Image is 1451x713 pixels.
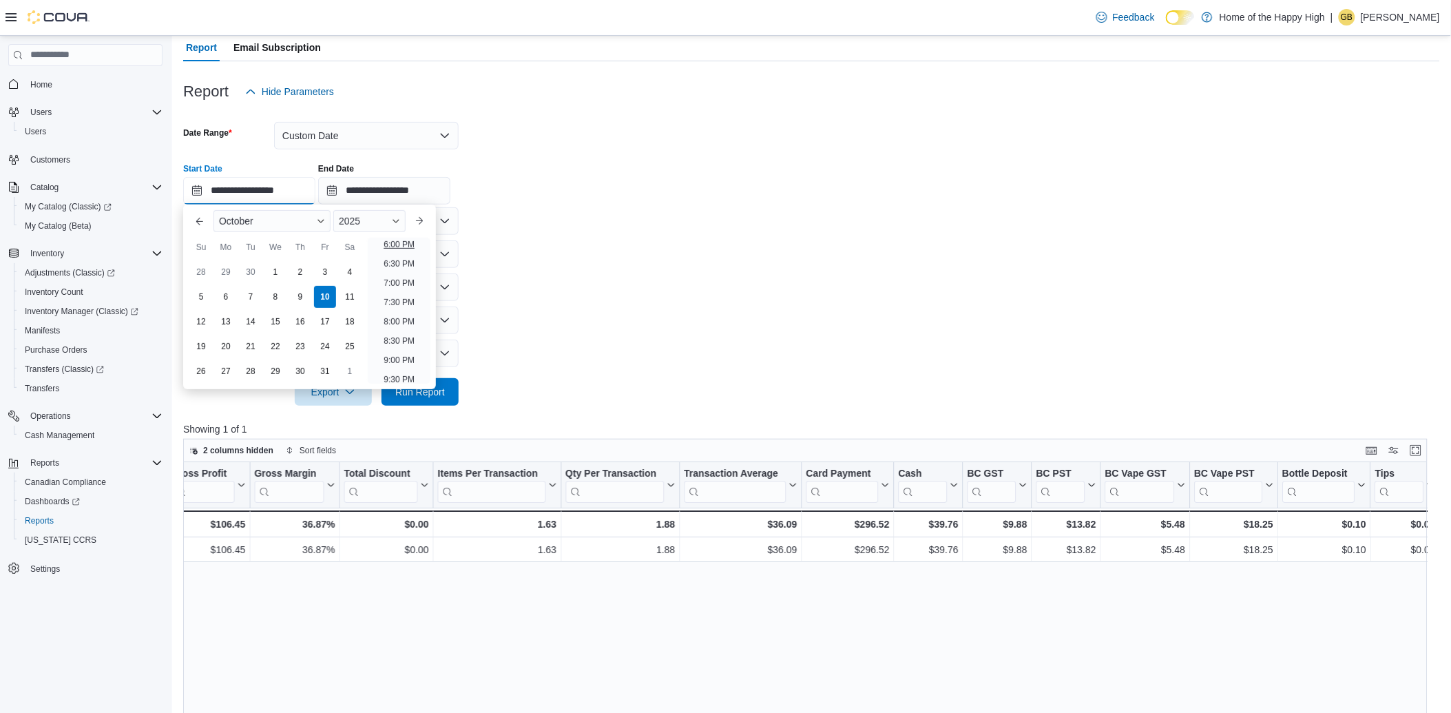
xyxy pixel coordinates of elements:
[25,179,163,196] span: Catalog
[1091,3,1160,31] a: Feedback
[1283,467,1367,502] button: Bottle Deposit
[1283,467,1356,502] div: Bottle Deposit
[1105,467,1185,502] button: BC Vape GST
[1283,541,1367,558] div: $0.10
[438,516,557,533] div: 1.63
[438,467,557,502] button: Items Per Transaction
[25,104,57,121] button: Users
[899,516,959,533] div: $39.76
[1330,9,1333,25] p: |
[344,516,429,533] div: $0.00
[3,149,168,169] button: Customers
[171,541,246,558] div: $106.45
[19,380,65,397] a: Transfers
[566,516,676,533] div: 1.88
[806,541,890,558] div: $296.52
[25,306,138,317] span: Inventory Manager (Classic)
[215,236,237,258] div: Mo
[378,236,420,253] li: 6:00 PM
[30,248,64,259] span: Inventory
[289,286,311,308] div: day-9
[25,408,76,424] button: Operations
[25,344,87,355] span: Purchase Orders
[25,179,64,196] button: Catalog
[382,378,459,406] button: Run Report
[19,322,163,339] span: Manifests
[19,284,89,300] a: Inventory Count
[3,406,168,426] button: Operations
[240,311,262,333] div: day-14
[14,530,168,550] button: [US_STATE] CCRS
[314,360,336,382] div: day-31
[19,218,163,234] span: My Catalog (Beta)
[14,321,168,340] button: Manifests
[1408,442,1424,459] button: Enter fullscreen
[255,541,335,558] div: 36.87%
[289,360,311,382] div: day-30
[255,467,335,502] button: Gross Margin
[30,564,60,575] span: Settings
[19,123,163,140] span: Users
[300,445,336,456] span: Sort fields
[318,177,450,205] input: Press the down key to open a popover containing a calendar.
[685,467,797,502] button: Transaction Average
[339,286,361,308] div: day-11
[233,34,321,61] span: Email Subscription
[14,340,168,360] button: Purchase Orders
[1283,467,1356,480] div: Bottle Deposit
[171,467,235,480] div: Gross Profit
[1386,442,1402,459] button: Display options
[968,516,1027,533] div: $9.88
[685,541,797,558] div: $36.09
[19,513,59,529] a: Reports
[264,360,286,382] div: day-29
[19,198,163,215] span: My Catalog (Classic)
[968,541,1027,558] div: $9.88
[333,210,406,232] div: Button. Open the year selector. 2025 is currently selected.
[14,197,168,216] a: My Catalog (Classic)
[25,364,104,375] span: Transfers (Classic)
[1361,9,1440,25] p: [PERSON_NAME]
[240,335,262,358] div: day-21
[30,182,59,193] span: Catalog
[378,333,420,349] li: 8:30 PM
[25,383,59,394] span: Transfers
[566,467,665,480] div: Qty Per Transaction
[3,453,168,473] button: Reports
[344,467,418,502] div: Total Discount
[968,467,1016,480] div: BC GST
[19,493,163,510] span: Dashboards
[19,342,93,358] a: Purchase Orders
[295,378,372,406] button: Export
[25,104,163,121] span: Users
[255,467,324,502] div: Gross Margin
[19,532,163,548] span: Washington CCRS
[339,335,361,358] div: day-25
[190,236,212,258] div: Su
[19,513,163,529] span: Reports
[19,123,52,140] a: Users
[215,360,237,382] div: day-27
[255,467,324,480] div: Gross Margin
[3,558,168,578] button: Settings
[1341,9,1353,25] span: GB
[213,210,331,232] div: Button. Open the month selector. October is currently selected.
[289,335,311,358] div: day-23
[190,261,212,283] div: day-28
[1220,9,1325,25] p: Home of the Happy High
[339,360,361,382] div: day-1
[19,474,163,490] span: Canadian Compliance
[19,361,109,378] a: Transfers (Classic)
[240,261,262,283] div: day-30
[19,265,163,281] span: Adjustments (Classic)
[344,467,429,502] button: Total Discount
[19,427,100,444] a: Cash Management
[1195,467,1274,502] button: BC Vape PST
[14,263,168,282] a: Adjustments (Classic)
[289,261,311,283] div: day-2
[264,335,286,358] div: day-22
[25,267,115,278] span: Adjustments (Classic)
[8,69,163,614] nav: Complex example
[1105,516,1185,533] div: $5.48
